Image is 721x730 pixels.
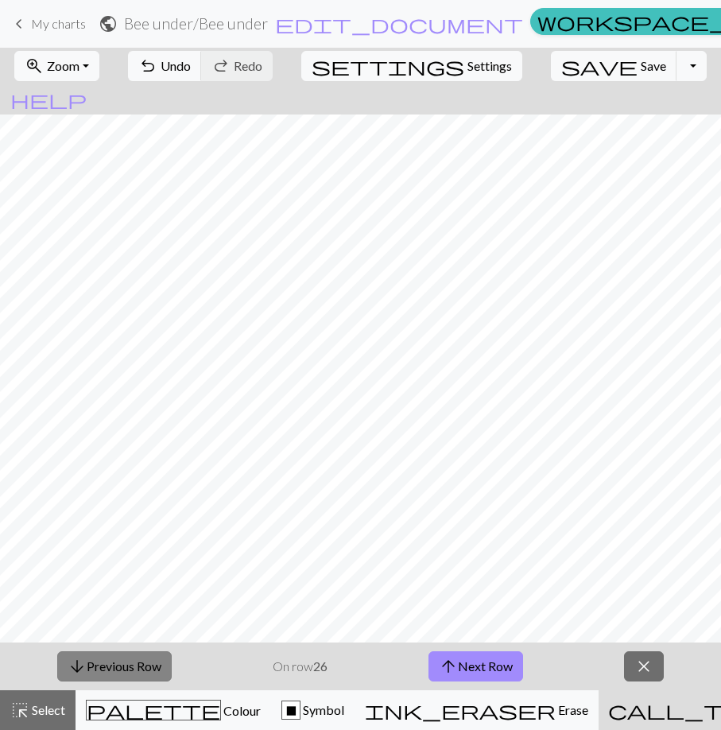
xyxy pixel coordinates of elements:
[10,10,86,37] a: My charts
[561,55,638,77] span: save
[57,651,172,681] button: Previous Row
[634,655,653,678] span: close
[365,699,556,721] span: ink_eraser
[313,658,328,674] strong: 26
[10,699,29,721] span: highlight_alt
[128,51,202,81] button: Undo
[76,690,271,730] button: Colour
[271,690,355,730] button: X Symbol
[282,701,300,720] div: X
[312,55,464,77] span: settings
[300,702,344,717] span: Symbol
[273,657,328,676] p: On row
[355,690,599,730] button: Erase
[428,651,523,681] button: Next Row
[556,702,588,717] span: Erase
[641,58,666,73] span: Save
[124,14,268,33] h2: Bee under / Bee under
[99,13,118,35] span: public
[551,51,677,81] button: Save
[10,88,87,111] span: help
[161,58,191,73] span: Undo
[221,703,261,718] span: Colour
[467,56,512,76] span: Settings
[47,58,79,73] span: Zoom
[31,16,86,31] span: My charts
[14,51,99,81] button: Zoom
[439,655,458,678] span: arrow_upward
[138,55,157,77] span: undo
[10,13,29,35] span: keyboard_arrow_left
[29,702,65,717] span: Select
[25,55,44,77] span: zoom_in
[87,699,220,721] span: palette
[301,51,522,81] button: SettingsSettings
[275,13,523,35] span: edit_document
[68,655,87,678] span: arrow_downward
[312,56,464,76] i: Settings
